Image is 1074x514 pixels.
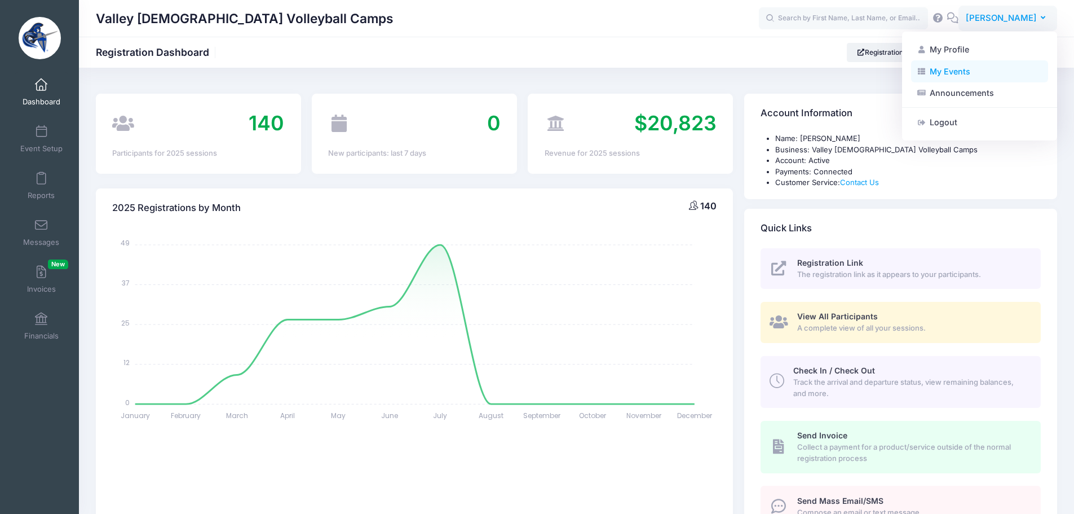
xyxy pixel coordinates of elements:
[226,411,248,420] tspan: March
[96,6,394,32] h1: Valley [DEMOGRAPHIC_DATA] Volleyball Camps
[48,260,68,269] span: New
[15,260,68,299] a: InvoicesNew
[847,43,929,62] a: Registration Link
[122,278,130,288] tspan: 37
[15,72,68,112] a: Dashboard
[626,411,662,420] tspan: November
[121,411,150,420] tspan: January
[487,111,501,135] span: 0
[125,397,130,407] tspan: 0
[761,98,852,130] h4: Account Information
[797,430,847,440] span: Send Invoice
[797,442,1028,464] span: Collect a payment for a product/service outside of the normal registration process
[761,421,1041,473] a: Send Invoice Collect a payment for a product/service outside of the normal registration process
[332,411,346,420] tspan: May
[545,148,717,159] div: Revenue for 2025 sessions
[761,356,1041,408] a: Check In / Check Out Track the arrival and departure status, view remaining balances, and more.
[797,496,883,506] span: Send Mass Email/SMS
[23,238,59,247] span: Messages
[23,97,60,107] span: Dashboard
[580,411,607,420] tspan: October
[761,248,1041,289] a: Registration Link The registration link as it appears to your participants.
[381,411,398,420] tspan: June
[28,191,55,200] span: Reports
[911,112,1048,133] a: Logout
[911,39,1048,60] a: My Profile
[121,238,130,248] tspan: 49
[15,213,68,252] a: Messages
[121,318,130,327] tspan: 25
[700,200,717,212] span: 140
[479,411,503,420] tspan: August
[171,411,201,420] tspan: February
[112,148,284,159] div: Participants for 2025 sessions
[96,46,219,58] h1: Registration Dashboard
[775,166,1041,178] li: Payments: Connected
[15,306,68,346] a: Financials
[20,144,63,153] span: Event Setup
[797,258,863,267] span: Registration Link
[27,284,56,294] span: Invoices
[112,192,241,224] h4: 2025 Registrations by Month
[793,377,1028,399] span: Track the arrival and departure status, view remaining balances, and more.
[328,148,500,159] div: New participants: last 7 days
[797,323,1028,334] span: A complete view of all your sessions.
[797,269,1028,280] span: The registration link as it appears to your participants.
[523,411,561,420] tspan: September
[15,119,68,159] a: Event Setup
[775,144,1041,156] li: Business: Valley [DEMOGRAPHIC_DATA] Volleyball Camps
[966,12,1037,24] span: [PERSON_NAME]
[249,111,284,135] span: 140
[911,82,1048,104] a: Announcements
[958,6,1057,32] button: [PERSON_NAME]
[761,212,812,244] h4: Quick Links
[793,366,875,375] span: Check In / Check Out
[911,60,1048,82] a: My Events
[634,111,717,135] span: $20,823
[775,155,1041,166] li: Account: Active
[434,411,448,420] tspan: July
[761,302,1041,343] a: View All Participants A complete view of all your sessions.
[24,331,59,341] span: Financials
[775,177,1041,188] li: Customer Service:
[15,166,68,205] a: Reports
[677,411,713,420] tspan: December
[759,7,928,30] input: Search by First Name, Last Name, or Email...
[840,178,879,187] a: Contact Us
[281,411,295,420] tspan: April
[19,17,61,59] img: Valley Christian Volleyball Camps
[123,358,130,367] tspan: 12
[775,133,1041,144] li: Name: [PERSON_NAME]
[797,311,878,321] span: View All Participants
